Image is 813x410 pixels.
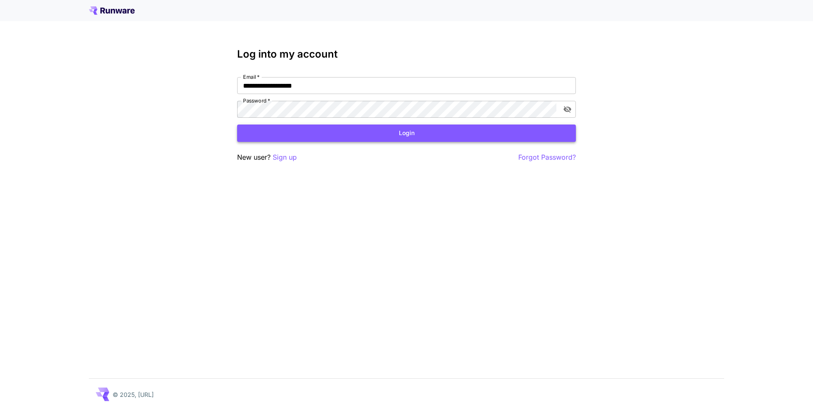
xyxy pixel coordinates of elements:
h3: Log into my account [237,48,576,60]
label: Email [243,73,260,80]
button: Forgot Password? [518,152,576,163]
button: Login [237,125,576,142]
p: New user? [237,152,297,163]
button: Sign up [273,152,297,163]
p: © 2025, [URL] [113,390,154,399]
button: toggle password visibility [560,102,575,117]
label: Password [243,97,270,104]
